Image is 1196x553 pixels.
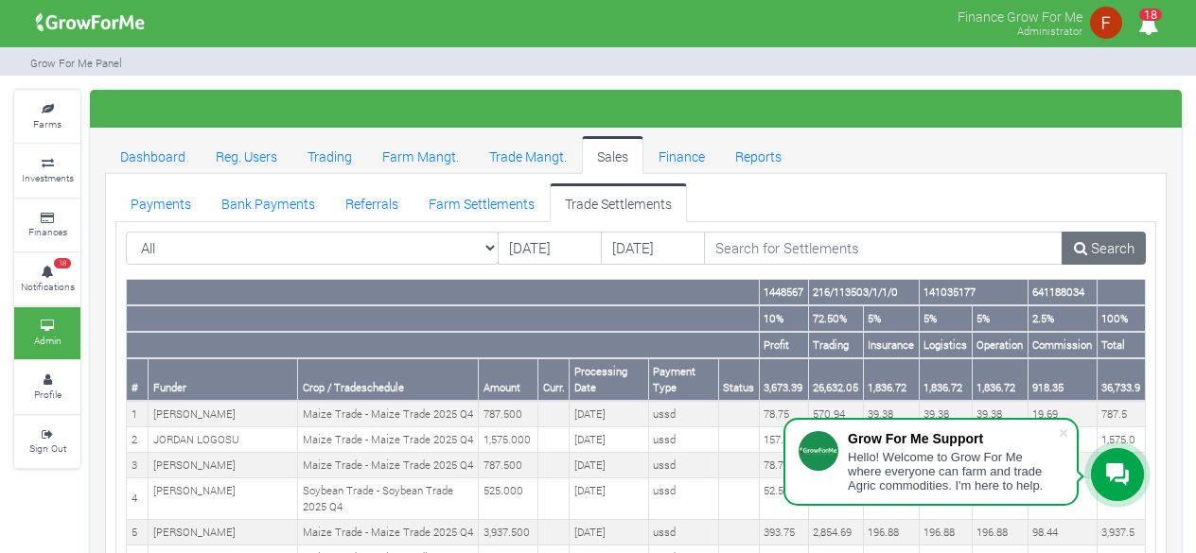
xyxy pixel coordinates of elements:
[863,358,919,401] th: 1,836.72
[808,401,863,426] td: 570.94
[298,427,479,453] td: Maize Trade - Maize Trade 2025 Q4
[14,145,80,197] a: Investments
[34,334,62,347] small: Admin
[808,358,863,401] th: 26,632.05
[720,136,797,174] a: Reports
[498,232,602,266] input: DD/MM/YYYY
[298,453,479,478] td: Maize Trade - Maize Trade 2025 Q4
[149,401,298,426] td: [PERSON_NAME]
[759,453,808,478] td: 78.75
[808,332,863,358] th: Trading
[127,427,149,453] td: 2
[582,136,643,174] a: Sales
[206,183,330,221] a: Bank Payments
[848,431,1058,446] div: Grow For Me Support
[1097,427,1145,453] td: 1,575.0
[149,427,298,453] td: JORDAN LOGOSU
[149,453,298,478] td: [PERSON_NAME]
[30,56,122,70] small: Grow For Me Panel
[570,453,649,478] td: [DATE]
[29,4,151,42] img: growforme image
[479,358,538,401] th: Amount
[127,358,149,401] th: #
[298,520,479,545] td: Maize Trade - Maize Trade 2025 Q4
[808,305,863,332] th: 72.50%
[1130,4,1167,46] i: Notifications
[863,305,919,332] th: 5%
[1028,520,1097,545] td: 98.44
[570,358,649,401] th: Processing Date
[127,401,149,426] td: 1
[538,358,570,401] th: Curr.
[759,358,808,401] th: 3,673.39
[298,358,479,401] th: Crop / Tradeschedule
[759,401,808,426] td: 78.75
[863,520,919,545] td: 196.88
[367,136,474,174] a: Farm Mangt.
[1017,24,1082,38] small: Administrator
[292,136,367,174] a: Trading
[550,183,687,221] a: Trade Settlements
[863,332,919,358] th: Insurance
[14,91,80,143] a: Farms
[149,520,298,545] td: [PERSON_NAME]
[21,280,75,293] small: Notifications
[919,520,972,545] td: 196.88
[759,332,808,358] th: Profit
[28,225,67,238] small: Finances
[718,358,759,401] th: Status
[14,361,80,413] a: Profile
[298,401,479,426] td: Maize Trade - Maize Trade 2025 Q4
[474,136,582,174] a: Trade Mangt.
[648,520,718,545] td: ussd
[648,453,718,478] td: ussd
[54,258,71,269] span: 18
[972,305,1028,332] th: 5%
[648,358,718,401] th: Payment Type
[22,171,74,184] small: Investments
[479,401,538,426] td: 787.500
[704,232,1064,266] input: Search for Settlements
[972,332,1028,358] th: Operation
[1097,305,1145,332] th: 100%
[14,253,80,305] a: 18 Notifications
[759,427,808,453] td: 157.5
[479,453,538,478] td: 787.500
[1097,401,1145,426] td: 787.5
[14,199,80,251] a: Finances
[115,183,206,221] a: Payments
[1062,232,1146,266] a: Search
[570,401,649,426] td: [DATE]
[643,136,720,174] a: Finance
[808,520,863,545] td: 2,854.69
[919,280,1028,305] th: 141035177
[648,427,718,453] td: ussd
[413,183,550,221] a: Farm Settlements
[570,478,649,520] td: [DATE]
[919,358,972,401] th: 1,836.72
[479,478,538,520] td: 525.000
[1028,332,1097,358] th: Commission
[919,332,972,358] th: Logistics
[759,520,808,545] td: 393.75
[648,401,718,426] td: ussd
[1139,9,1162,21] span: 18
[759,280,808,305] th: 1448567
[759,478,808,520] td: 52.5
[570,520,649,545] td: [DATE]
[1028,358,1097,401] th: 918.35
[29,441,66,455] small: Sign Out
[919,305,972,332] th: 5%
[1028,401,1097,426] td: 19.69
[848,450,1058,493] div: Hello! Welcome to Grow For Me where everyone can farm and trade Agric commodities. I'm here to help.
[14,307,80,359] a: Admin
[33,117,62,130] small: Farms
[972,401,1028,426] td: 39.38
[298,478,479,520] td: Soybean Trade - Soybean Trade 2025 Q4
[1097,520,1145,545] td: 3,937.5
[570,427,649,453] td: [DATE]
[479,520,538,545] td: 3,937.500
[1028,280,1097,305] th: 641188034
[759,305,808,332] th: 10%
[1097,332,1145,358] th: Total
